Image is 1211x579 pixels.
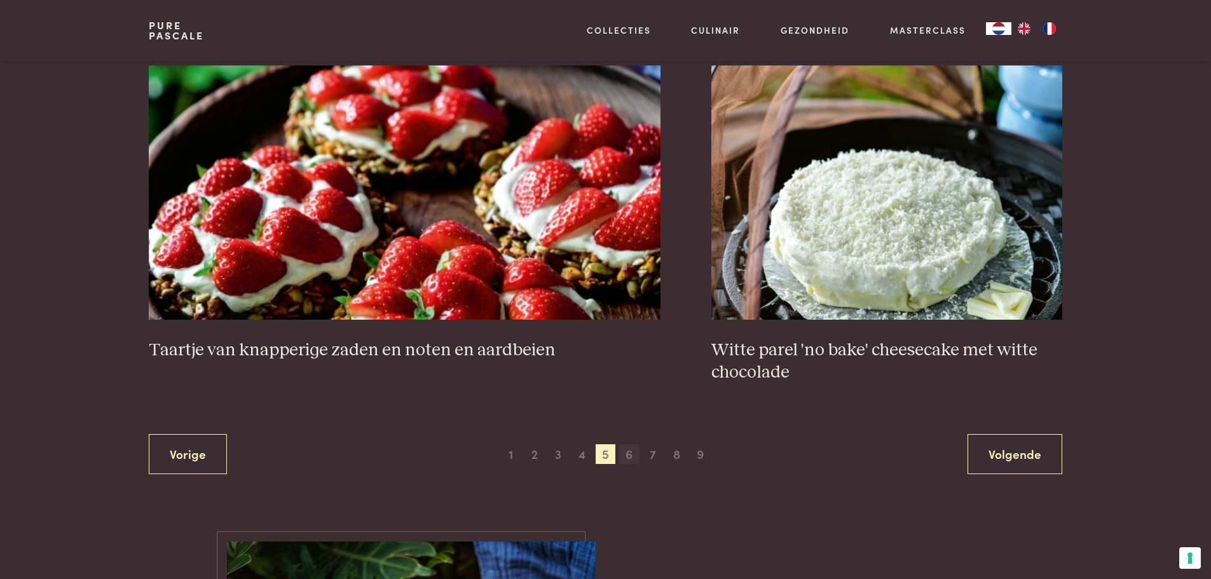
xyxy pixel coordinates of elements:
[1179,547,1201,569] button: Uw voorkeuren voor toestemming voor trackingtechnologieën
[890,24,966,37] a: Masterclass
[501,444,521,465] span: 1
[548,444,568,465] span: 3
[711,65,1062,320] img: Witte parel 'no bake' cheesecake met witte chocolade
[711,339,1062,383] h3: Witte parel 'no bake' cheesecake met witte chocolade
[1011,22,1037,35] a: EN
[666,444,687,465] span: 8
[596,444,616,465] span: 5
[571,444,592,465] span: 4
[643,444,663,465] span: 7
[149,65,660,320] img: Taartje van knapperige zaden en noten en aardbeien
[149,434,227,474] a: Vorige
[690,444,710,465] span: 9
[587,24,651,37] a: Collecties
[149,20,204,41] a: PurePascale
[711,65,1062,384] a: Witte parel 'no bake' cheesecake met witte chocolade Witte parel 'no bake' cheesecake met witte c...
[1037,22,1062,35] a: FR
[149,339,660,362] h3: Taartje van knapperige zaden en noten en aardbeien
[986,22,1011,35] div: Language
[619,444,640,465] span: 6
[149,65,660,362] a: Taartje van knapperige zaden en noten en aardbeien Taartje van knapperige zaden en noten en aardb...
[781,24,849,37] a: Gezondheid
[968,434,1062,474] a: Volgende
[524,444,545,465] span: 2
[986,22,1062,35] aside: Language selected: Nederlands
[1011,22,1062,35] ul: Language list
[986,22,1011,35] a: NL
[691,24,740,37] a: Culinair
